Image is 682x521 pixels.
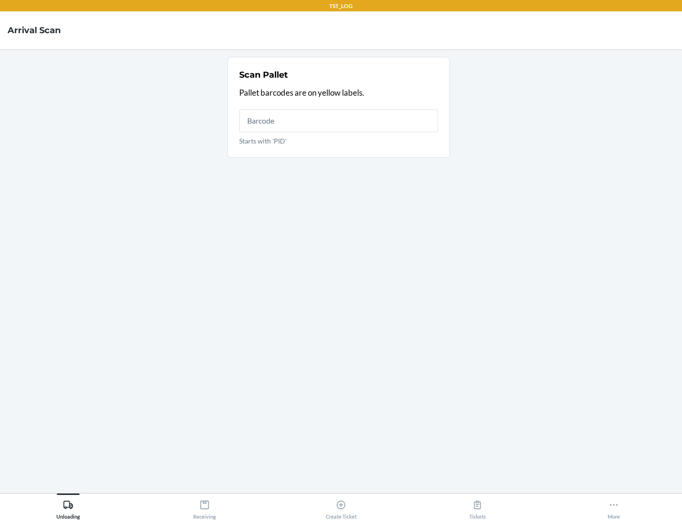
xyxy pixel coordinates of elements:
[239,136,438,146] p: Starts with 'PID'
[326,496,357,520] div: Create Ticket
[193,496,216,520] div: Receiving
[239,109,438,132] input: Starts with 'PID'
[136,494,273,520] button: Receiving
[409,494,546,520] button: Tickets
[546,494,682,520] button: More
[8,24,61,36] h4: Arrival Scan
[273,494,409,520] button: Create Ticket
[56,496,80,520] div: Unloading
[329,2,353,10] p: TST_LOG
[469,496,486,520] div: Tickets
[239,69,288,81] h2: Scan Pallet
[608,496,620,520] div: More
[239,87,438,99] p: Pallet barcodes are on yellow labels.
